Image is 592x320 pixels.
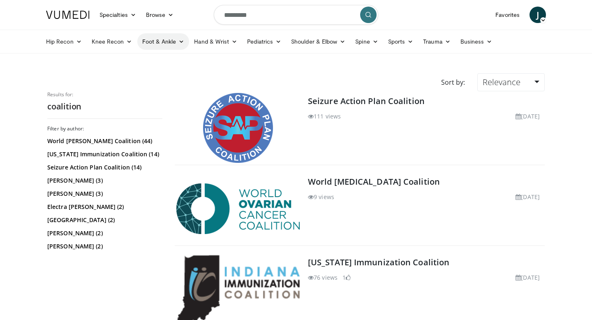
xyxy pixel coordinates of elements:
a: Pediatrics [242,33,286,50]
li: 1 [342,273,351,282]
a: Electra [PERSON_NAME] (2) [47,203,160,211]
a: Specialties [95,7,141,23]
li: [DATE] [516,112,540,121]
a: World [MEDICAL_DATA] Coalition [308,176,440,187]
li: 9 views [308,192,334,201]
h3: Filter by author: [47,125,162,132]
a: Trauma [418,33,456,50]
a: [PERSON_NAME] (2) [47,229,160,237]
a: Relevance [477,73,545,91]
h2: coalition [47,101,162,112]
a: [US_STATE] Immunization Coalition (14) [47,150,160,158]
a: Knee Recon [87,33,137,50]
a: Hip Recon [41,33,87,50]
a: Favorites [490,7,525,23]
a: Browse [141,7,179,23]
a: Spine [350,33,383,50]
p: Results for: [47,91,162,98]
a: J [530,7,546,23]
img: VuMedi Logo [46,11,90,19]
a: Seizure Action Plan Coalition [308,95,425,107]
li: 76 views [308,273,338,282]
img: Seizure Action Plan Coalition [203,93,273,163]
a: [PERSON_NAME] (3) [47,190,160,198]
a: Shoulder & Elbow [286,33,350,50]
a: Foot & Ankle [137,33,190,50]
input: Search topics, interventions [214,5,378,25]
li: 111 views [308,112,341,121]
li: [DATE] [516,192,540,201]
a: Business [456,33,497,50]
a: [PERSON_NAME] (2) [47,242,160,250]
a: [GEOGRAPHIC_DATA] (2) [47,216,160,224]
a: World [PERSON_NAME] Coalition (44) [47,137,160,145]
a: Seizure Action Plan Coalition (14) [47,163,160,172]
a: Hand & Wrist [189,33,242,50]
a: [PERSON_NAME] (3) [47,176,160,185]
img: World Ovarian Cancer Coalition [176,183,300,234]
li: [DATE] [516,273,540,282]
a: Sports [383,33,419,50]
div: Sort by: [435,73,471,91]
span: Relevance [483,77,520,88]
a: [US_STATE] Immunization Coalition [308,257,449,268]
